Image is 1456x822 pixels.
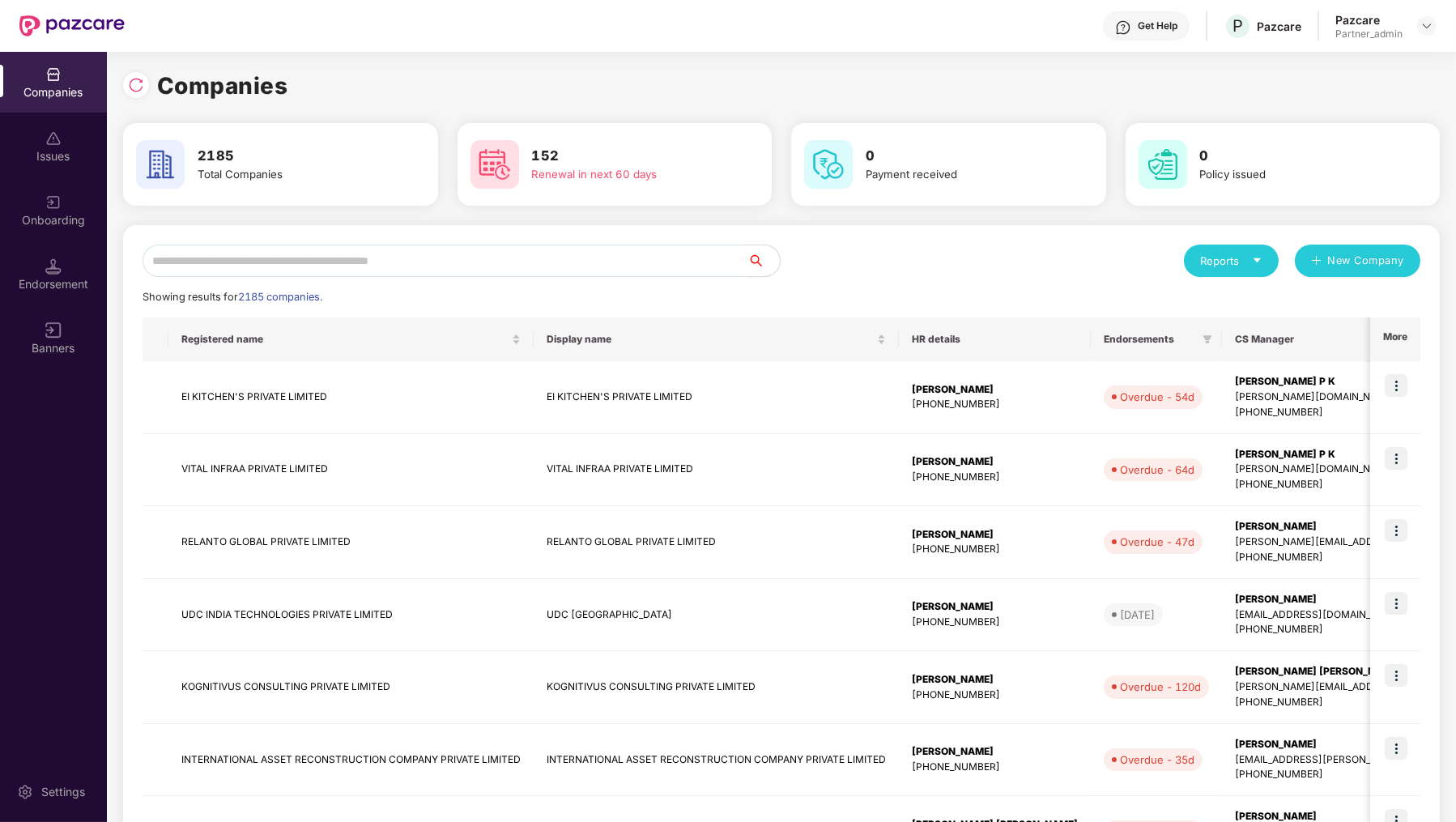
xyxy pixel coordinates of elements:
td: KOGNITIVUS CONSULTING PRIVATE LIMITED [168,651,534,724]
div: Overdue - 47d [1120,534,1194,550]
div: [PHONE_NUMBER] [912,397,1078,412]
div: Reports [1200,253,1262,269]
th: Display name [534,317,899,361]
div: Pazcare [1257,19,1301,34]
div: Payment received [866,166,1054,183]
img: svg+xml;base64,PHN2ZyBpZD0iQ29tcGFuaWVzIiB4bWxucz0iaHR0cDovL3d3dy53My5vcmcvMjAwMC9zdmciIHdpZHRoPS... [45,66,62,83]
span: Endorsements [1104,333,1196,346]
div: Total Companies [198,166,385,183]
img: icon [1385,519,1407,542]
div: [PERSON_NAME] [912,599,1078,615]
td: UDC INDIA TECHNOLOGIES PRIVATE LIMITED [168,579,534,652]
img: svg+xml;base64,PHN2ZyBpZD0iUmVsb2FkLTMyeDMyIiB4bWxucz0iaHR0cDovL3d3dy53My5vcmcvMjAwMC9zdmciIHdpZH... [128,77,144,93]
th: HR details [899,317,1091,361]
td: VITAL INFRAA PRIVATE LIMITED [168,434,534,507]
td: EI KITCHEN'S PRIVATE LIMITED [534,361,899,434]
div: Policy issued [1200,166,1388,183]
img: svg+xml;base64,PHN2ZyB3aWR0aD0iMTQuNSIgaGVpZ2h0PSIxNC41IiB2aWV3Qm94PSIwIDAgMTYgMTYiIGZpbGw9Im5vbm... [45,258,62,275]
div: [PERSON_NAME] [912,672,1078,688]
div: [PHONE_NUMBER] [912,615,1078,630]
img: svg+xml;base64,PHN2ZyBpZD0iU2V0dGluZy0yMHgyMCIgeG1sbnM9Imh0dHA6Ly93d3cudzMub3JnLzIwMDAvc3ZnIiB3aW... [17,784,33,800]
td: KOGNITIVUS CONSULTING PRIVATE LIMITED [534,651,899,724]
img: svg+xml;base64,PHN2ZyB4bWxucz0iaHR0cDovL3d3dy53My5vcmcvMjAwMC9zdmciIHdpZHRoPSI2MCIgaGVpZ2h0PSI2MC... [136,140,185,189]
img: svg+xml;base64,PHN2ZyB4bWxucz0iaHR0cDovL3d3dy53My5vcmcvMjAwMC9zdmciIHdpZHRoPSI2MCIgaGVpZ2h0PSI2MC... [470,140,519,189]
td: INTERNATIONAL ASSET RECONSTRUCTION COMPANY PRIVATE LIMITED [168,724,534,797]
div: [PHONE_NUMBER] [912,542,1078,557]
span: P [1232,16,1243,36]
div: [PHONE_NUMBER] [912,688,1078,703]
div: Partner_admin [1335,28,1403,40]
h3: 2185 [198,146,385,167]
img: icon [1385,592,1407,615]
td: RELANTO GLOBAL PRIVATE LIMITED [168,506,534,579]
th: Registered name [168,317,534,361]
h3: 152 [532,146,720,167]
td: VITAL INFRAA PRIVATE LIMITED [534,434,899,507]
h3: 0 [1200,146,1388,167]
span: Display name [547,333,874,346]
td: INTERNATIONAL ASSET RECONSTRUCTION COMPANY PRIVATE LIMITED [534,724,899,797]
th: More [1370,317,1420,361]
span: plus [1311,255,1322,268]
div: Overdue - 120d [1120,679,1201,695]
img: svg+xml;base64,PHN2ZyB4bWxucz0iaHR0cDovL3d3dy53My5vcmcvMjAwMC9zdmciIHdpZHRoPSI2MCIgaGVpZ2h0PSI2MC... [804,140,853,189]
img: icon [1385,374,1407,397]
div: [PHONE_NUMBER] [912,760,1078,775]
span: Registered name [181,333,509,346]
img: icon [1385,737,1407,760]
div: Settings [36,784,90,800]
div: Pazcare [1335,12,1403,28]
img: svg+xml;base64,PHN2ZyBpZD0iRHJvcGRvd24tMzJ4MzIiIHhtbG5zPSJodHRwOi8vd3d3LnczLm9yZy8yMDAwL3N2ZyIgd2... [1420,19,1433,32]
div: Overdue - 35d [1120,752,1194,768]
span: filter [1203,334,1212,344]
span: caret-down [1252,255,1262,266]
td: UDC [GEOGRAPHIC_DATA] [534,579,899,652]
span: New Company [1328,253,1405,269]
img: svg+xml;base64,PHN2ZyBpZD0iSGVscC0zMngzMiIgeG1sbnM9Imh0dHA6Ly93d3cudzMub3JnLzIwMDAvc3ZnIiB3aWR0aD... [1115,19,1131,36]
img: svg+xml;base64,PHN2ZyBpZD0iSXNzdWVzX2Rpc2FibGVkIiB4bWxucz0iaHR0cDovL3d3dy53My5vcmcvMjAwMC9zdmciIH... [45,130,62,147]
td: EI KITCHEN'S PRIVATE LIMITED [168,361,534,434]
button: plusNew Company [1295,245,1420,277]
div: [PERSON_NAME] [912,527,1078,543]
img: icon [1385,664,1407,687]
img: icon [1385,447,1407,470]
span: Showing results for [143,291,322,303]
button: search [747,245,781,277]
div: [PHONE_NUMBER] [912,470,1078,485]
div: Overdue - 64d [1120,462,1194,478]
span: search [747,254,780,267]
h1: Companies [157,68,288,104]
h3: 0 [866,146,1054,167]
div: [DATE] [1120,607,1155,623]
img: New Pazcare Logo [19,15,125,36]
td: RELANTO GLOBAL PRIVATE LIMITED [534,506,899,579]
div: [PERSON_NAME] [912,454,1078,470]
div: Overdue - 54d [1120,389,1194,405]
img: svg+xml;base64,PHN2ZyB3aWR0aD0iMjAiIGhlaWdodD0iMjAiIHZpZXdCb3g9IjAgMCAyMCAyMCIgZmlsbD0ibm9uZSIgeG... [45,194,62,211]
img: svg+xml;base64,PHN2ZyB3aWR0aD0iMTYiIGhlaWdodD0iMTYiIHZpZXdCb3g9IjAgMCAxNiAxNiIgZmlsbD0ibm9uZSIgeG... [45,322,62,339]
span: filter [1199,330,1215,349]
span: 2185 companies. [238,291,322,303]
div: Get Help [1138,19,1177,32]
img: svg+xml;base64,PHN2ZyB4bWxucz0iaHR0cDovL3d3dy53My5vcmcvMjAwMC9zdmciIHdpZHRoPSI2MCIgaGVpZ2h0PSI2MC... [1139,140,1187,189]
div: [PERSON_NAME] [912,382,1078,398]
div: Renewal in next 60 days [532,166,720,183]
div: [PERSON_NAME] [912,744,1078,760]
